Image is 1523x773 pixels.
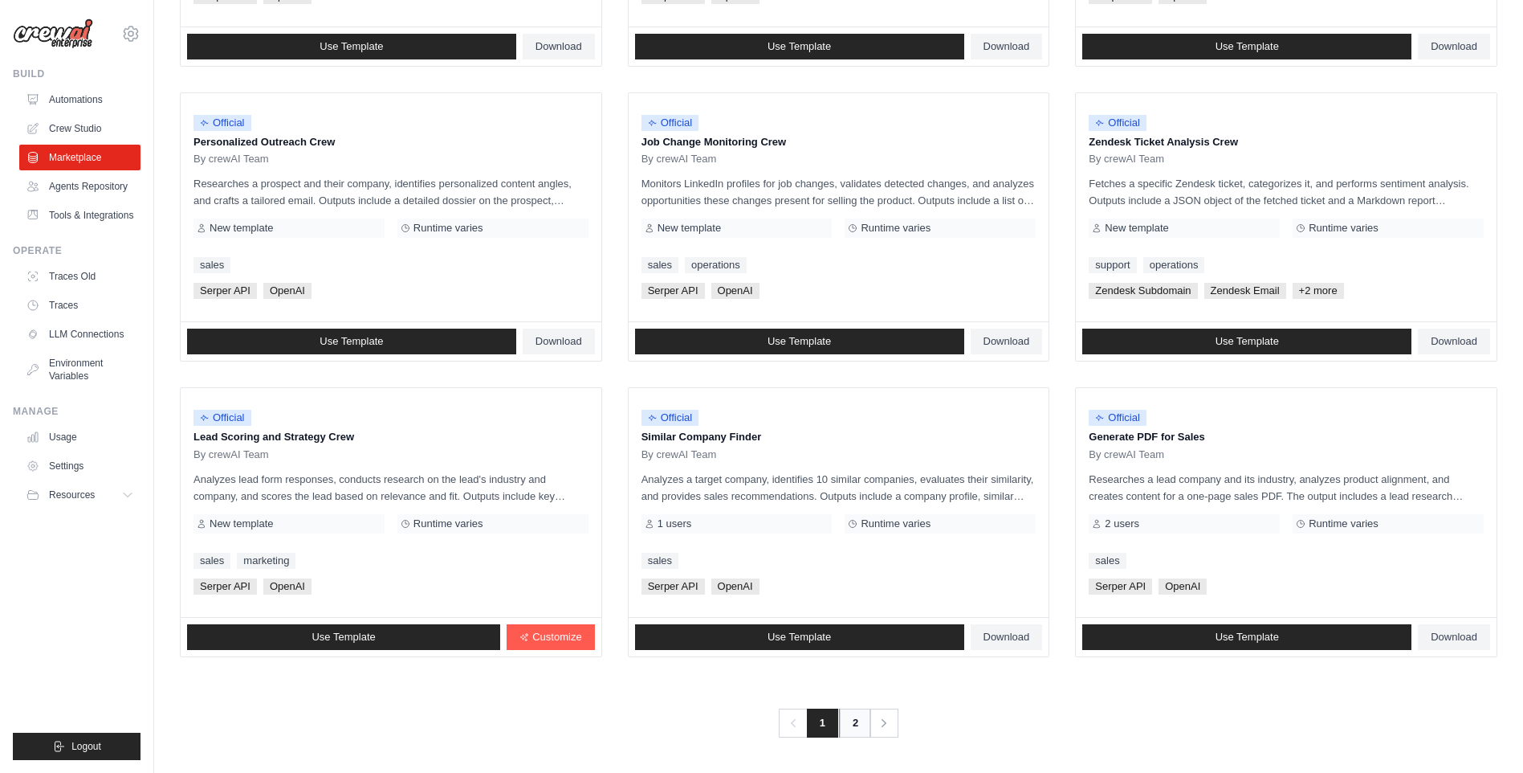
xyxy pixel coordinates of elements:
[711,283,759,299] span: OpenAI
[523,329,595,354] a: Download
[641,579,705,595] span: Serper API
[1105,517,1139,530] span: 2 users
[19,350,140,389] a: Environment Variables
[1431,335,1477,348] span: Download
[641,153,717,166] span: By crewAI Team
[193,579,257,595] span: Serper API
[1089,429,1484,445] p: Generate PDF for Sales
[19,202,140,228] a: Tools & Integrations
[1089,115,1146,131] span: Official
[1082,329,1411,354] a: Use Template
[635,34,964,59] a: Use Template
[983,335,1030,348] span: Download
[13,18,93,49] img: Logo
[19,292,140,318] a: Traces
[1082,34,1411,59] a: Use Template
[641,410,699,426] span: Official
[13,405,140,418] div: Manage
[1216,335,1279,348] span: Use Template
[1418,34,1490,59] a: Download
[1216,40,1279,53] span: Use Template
[1204,283,1286,299] span: Zendesk Email
[1082,624,1411,650] a: Use Template
[523,34,595,59] a: Download
[641,283,705,299] span: Serper API
[641,429,1036,445] p: Similar Company Finder
[641,134,1036,150] p: Job Change Monitoring Crew
[193,115,251,131] span: Official
[187,34,516,59] a: Use Template
[685,257,747,273] a: operations
[635,329,964,354] a: Use Template
[49,489,95,501] span: Resources
[1309,517,1378,530] span: Runtime varies
[1089,175,1484,209] p: Fetches a specific Zendesk ticket, categorizes it, and performs sentiment analysis. Outputs inclu...
[19,482,140,508] button: Resources
[1089,553,1126,569] a: sales
[641,448,717,461] span: By crewAI Team
[1309,222,1378,235] span: Runtime varies
[193,175,588,209] p: Researches a prospect and their company, identifies personalized content angles, and crafts a tai...
[413,222,483,235] span: Runtime varies
[210,517,273,530] span: New template
[971,329,1043,354] a: Download
[193,283,257,299] span: Serper API
[1105,222,1168,235] span: New template
[983,631,1030,644] span: Download
[971,624,1043,650] a: Download
[635,624,964,650] a: Use Template
[1089,471,1484,505] p: Researches a lead company and its industry, analyzes product alignment, and creates content for a...
[641,115,699,131] span: Official
[1089,579,1152,595] span: Serper API
[19,145,140,170] a: Marketplace
[187,624,500,650] a: Use Template
[1293,283,1344,299] span: +2 more
[1089,410,1146,426] span: Official
[19,116,140,141] a: Crew Studio
[779,709,898,738] nav: Pagination
[1089,153,1164,166] span: By crewAI Team
[19,424,140,450] a: Usage
[1143,257,1205,273] a: operations
[193,410,251,426] span: Official
[13,733,140,760] button: Logout
[983,40,1030,53] span: Download
[641,175,1036,209] p: Monitors LinkedIn profiles for job changes, validates detected changes, and analyzes opportunitie...
[263,283,312,299] span: OpenAI
[187,329,516,354] a: Use Template
[861,222,930,235] span: Runtime varies
[193,257,230,273] a: sales
[193,448,269,461] span: By crewAI Team
[19,264,140,289] a: Traces Old
[1159,579,1207,595] span: OpenAI
[768,631,831,644] span: Use Template
[19,321,140,347] a: LLM Connections
[1089,448,1164,461] span: By crewAI Team
[1431,40,1477,53] span: Download
[1089,134,1484,150] p: Zendesk Ticket Analysis Crew
[711,579,759,595] span: OpenAI
[1089,283,1197,299] span: Zendesk Subdomain
[535,335,582,348] span: Download
[320,40,383,53] span: Use Template
[535,40,582,53] span: Download
[1418,624,1490,650] a: Download
[237,553,295,569] a: marketing
[971,34,1043,59] a: Download
[1431,631,1477,644] span: Download
[19,87,140,112] a: Automations
[193,553,230,569] a: sales
[1089,257,1136,273] a: support
[263,579,312,595] span: OpenAI
[210,222,273,235] span: New template
[193,429,588,445] p: Lead Scoring and Strategy Crew
[13,244,140,257] div: Operate
[807,709,838,738] span: 1
[1418,329,1490,354] a: Download
[19,174,140,199] a: Agents Repository
[532,631,581,644] span: Customize
[658,517,692,530] span: 1 users
[641,553,678,569] a: sales
[320,335,383,348] span: Use Template
[641,257,678,273] a: sales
